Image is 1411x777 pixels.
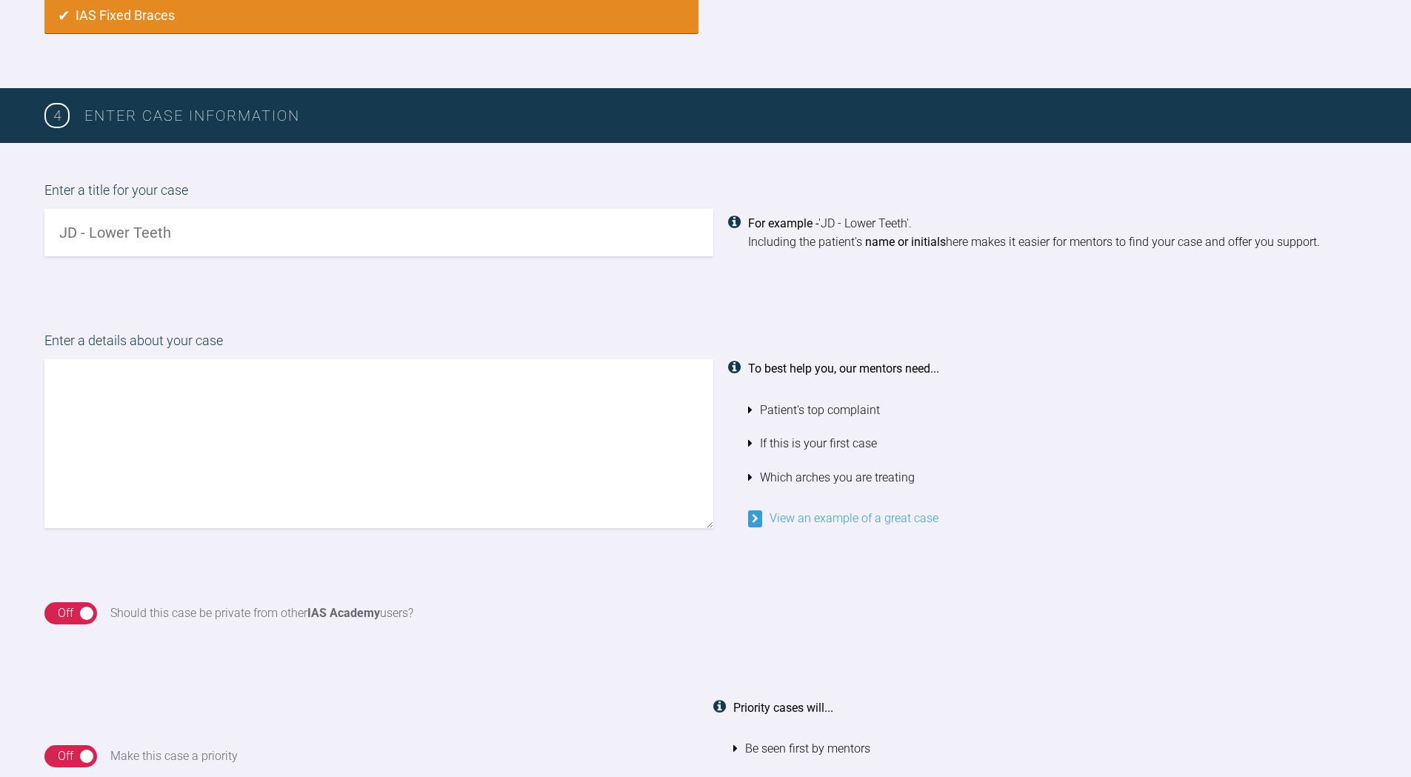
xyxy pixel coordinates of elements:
strong: For example - [748,216,818,230]
li: Patient's top complaint [748,393,1367,427]
div: 'JD - Lower Teeth'. Including the patient's here makes it easier for mentors to find your case an... [748,214,1367,252]
li: If this is your first case [748,427,1367,461]
strong: To best help you, our mentors need... [748,361,939,376]
label: Enter a title for your case [44,180,1367,209]
span: 4 [44,103,70,128]
div: Make this case a priority [110,747,238,766]
li: Which arches you are treating [748,461,1367,495]
h3: Enter case information [84,104,1367,127]
label: Enter a details about your case [44,330,1367,359]
div: Off [58,747,73,766]
strong: IAS Academy [307,606,380,620]
div: Should this case be private from other users? [110,604,413,623]
li: Be seen first by mentors [733,732,1367,766]
strong: Priority cases will... [733,701,833,715]
a: View an example of a great case [748,511,938,525]
strong: name or initials [865,235,946,249]
input: JD - Lower Teeth [44,209,713,256]
div: Off [58,604,73,623]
